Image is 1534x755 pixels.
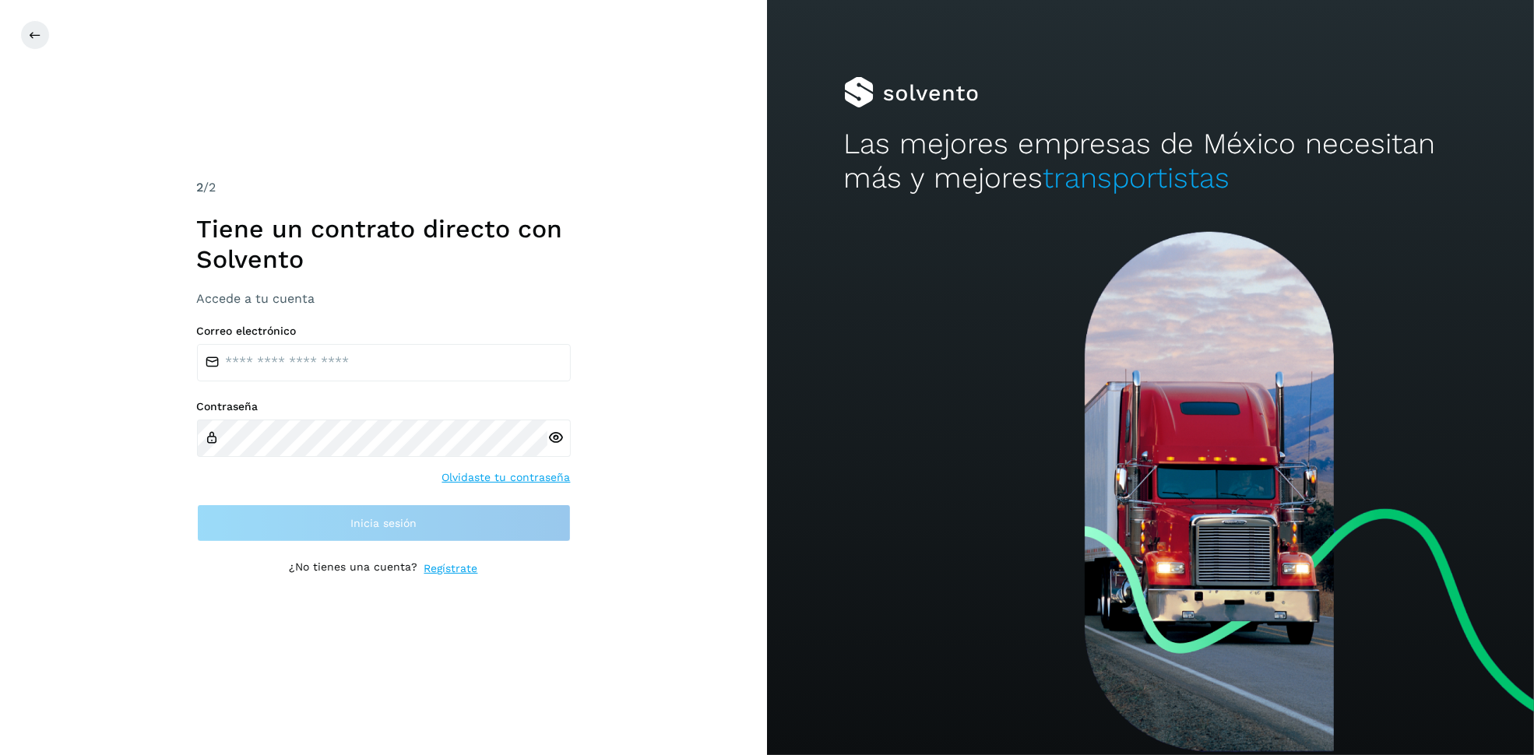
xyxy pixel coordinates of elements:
button: Inicia sesión [197,504,571,542]
span: 2 [197,180,204,195]
h3: Accede a tu cuenta [197,291,571,306]
h1: Tiene un contrato directo con Solvento [197,214,571,274]
p: ¿No tienes una cuenta? [290,560,418,577]
div: /2 [197,178,571,197]
span: transportistas [1043,161,1230,195]
h2: Las mejores empresas de México necesitan más y mejores [844,127,1458,196]
a: Regístrate [424,560,478,577]
a: Olvidaste tu contraseña [442,469,571,486]
label: Contraseña [197,400,571,413]
span: Inicia sesión [350,518,417,528]
label: Correo electrónico [197,325,571,338]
